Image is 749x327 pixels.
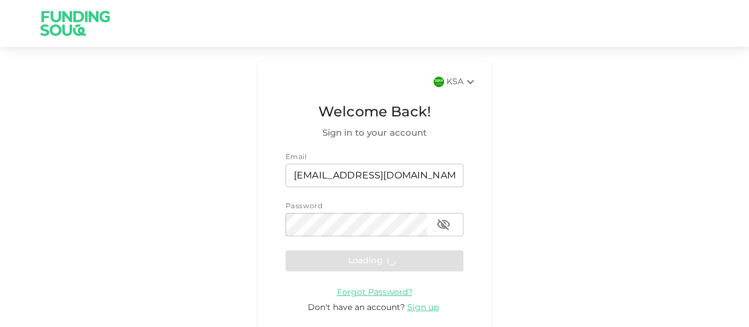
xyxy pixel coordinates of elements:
span: Password [286,203,322,210]
span: Email [286,154,307,161]
a: Forgot Password? [337,288,413,297]
input: email [286,164,463,187]
img: flag-sa.b9a346574cdc8950dd34b50780441f57.svg [434,77,444,87]
span: Sign up [407,304,439,312]
span: Forgot Password? [337,288,413,297]
span: Welcome Back! [286,102,463,124]
div: KSA [446,75,477,89]
span: Sign in to your account [286,126,463,140]
span: Don't have an account? [308,304,405,312]
input: password [286,213,427,236]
